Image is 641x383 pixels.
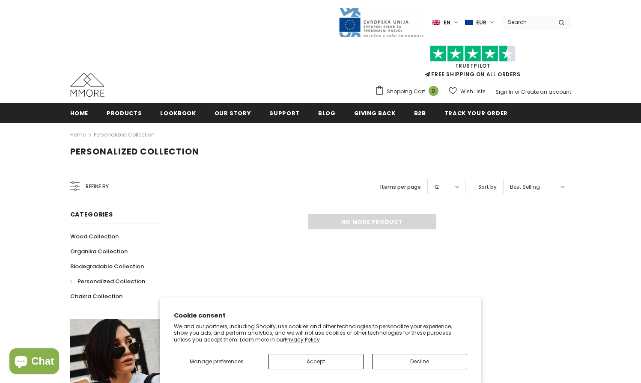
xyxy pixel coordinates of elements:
[70,247,128,255] span: Organika Collection
[434,183,439,191] span: 12
[460,87,486,96] span: Wish Lists
[414,103,426,122] a: B2B
[70,73,104,97] img: MMORE Cases
[375,85,443,98] a: Shopping Cart 0
[7,348,62,376] inbox-online-store-chat: Shopify online store chat
[375,49,571,78] span: FREE SHIPPING ON ALL ORDERS
[70,232,119,240] span: Wood Collection
[444,103,508,122] a: Track your order
[429,86,438,96] span: 0
[318,109,336,117] span: Blog
[70,103,89,122] a: Home
[70,274,145,289] a: Personalized Collection
[174,311,467,320] h2: Cookie consent
[338,18,424,26] a: Javni Razpis
[449,84,486,99] a: Wish Lists
[455,62,491,69] a: Trustpilot
[269,103,300,122] a: support
[215,103,251,122] a: Our Story
[495,88,513,95] a: Sign In
[354,109,396,117] span: Giving back
[432,19,440,26] img: i-lang-1.png
[70,130,86,140] a: Home
[174,354,259,369] button: Manage preferences
[70,289,122,304] a: Chakra Collection
[107,103,142,122] a: Products
[268,354,364,369] button: Accept
[285,336,320,343] a: Privacy Policy
[70,145,199,157] span: Personalized Collection
[70,210,113,219] span: Categories
[478,183,497,191] label: Sort by
[107,109,142,117] span: Products
[160,103,196,122] a: Lookbook
[354,103,396,122] a: Giving back
[515,88,520,95] span: or
[70,259,144,274] a: Biodegradable Collection
[174,323,467,343] p: We and our partners, including Shopify, use cookies and other technologies to personalize your ex...
[444,18,450,27] span: en
[86,182,109,191] span: Refine by
[510,183,540,191] span: Best Selling
[444,109,508,117] span: Track your order
[215,109,251,117] span: Our Story
[503,16,552,28] input: Search Site
[78,277,145,285] span: Personalized Collection
[387,87,425,96] span: Shopping Cart
[414,109,426,117] span: B2B
[318,103,336,122] a: Blog
[372,354,467,369] button: Decline
[70,229,119,244] a: Wood Collection
[70,262,144,270] span: Biodegradable Collection
[190,358,244,365] span: Manage preferences
[160,109,196,117] span: Lookbook
[380,183,421,191] label: Items per page
[94,131,155,138] a: Personalized Collection
[70,292,122,300] span: Chakra Collection
[70,244,128,259] a: Organika Collection
[430,45,516,62] img: Trust Pilot Stars
[338,7,424,38] img: Javni Razpis
[269,109,300,117] span: support
[521,88,571,95] a: Create an account
[70,109,89,117] span: Home
[476,18,486,27] span: EUR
